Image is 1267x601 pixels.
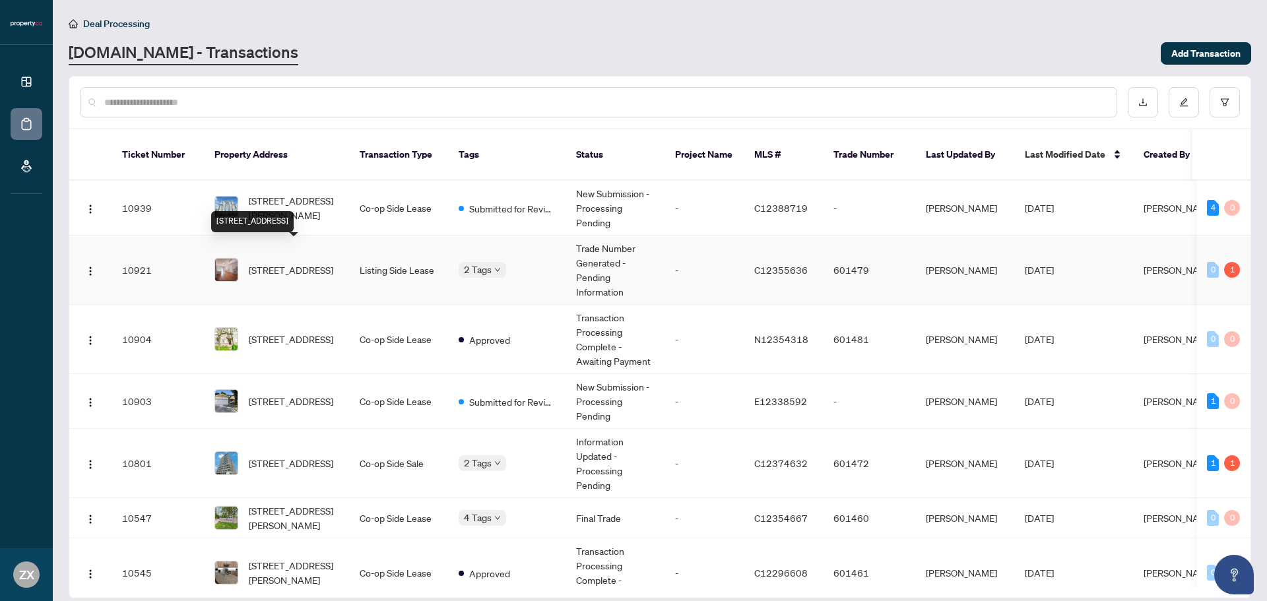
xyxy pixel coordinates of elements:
[754,333,808,345] span: N12354318
[469,332,510,347] span: Approved
[494,460,501,466] span: down
[215,328,238,350] img: thumbnail-img
[1025,457,1054,469] span: [DATE]
[566,498,665,538] td: Final Trade
[665,129,744,181] th: Project Name
[1169,87,1199,117] button: edit
[112,181,204,236] td: 10939
[915,429,1014,498] td: [PERSON_NAME]
[1179,98,1188,107] span: edit
[349,305,448,374] td: Co-op Side Lease
[1224,200,1240,216] div: 0
[349,374,448,429] td: Co-op Side Lease
[665,236,744,305] td: -
[1207,565,1219,581] div: 0
[1138,98,1148,107] span: download
[1207,510,1219,526] div: 0
[823,181,915,236] td: -
[1025,512,1054,524] span: [DATE]
[1014,129,1133,181] th: Last Modified Date
[494,267,501,273] span: down
[915,305,1014,374] td: [PERSON_NAME]
[249,558,339,587] span: [STREET_ADDRESS][PERSON_NAME]
[349,429,448,498] td: Co-op Side Sale
[1133,129,1212,181] th: Created By
[915,181,1014,236] td: [PERSON_NAME]
[1144,264,1215,276] span: [PERSON_NAME]
[1224,393,1240,409] div: 0
[823,498,915,538] td: 601460
[349,129,448,181] th: Transaction Type
[1025,264,1054,276] span: [DATE]
[249,263,333,277] span: [STREET_ADDRESS]
[915,236,1014,305] td: [PERSON_NAME]
[85,397,96,408] img: Logo
[215,507,238,529] img: thumbnail-img
[85,459,96,470] img: Logo
[249,456,333,470] span: [STREET_ADDRESS]
[823,429,915,498] td: 601472
[464,510,492,525] span: 4 Tags
[1025,333,1054,345] span: [DATE]
[1144,333,1215,345] span: [PERSON_NAME]
[665,498,744,538] td: -
[754,457,808,469] span: C12374632
[469,201,555,216] span: Submitted for Review
[469,395,555,409] span: Submitted for Review
[1207,200,1219,216] div: 4
[754,264,808,276] span: C12355636
[665,429,744,498] td: -
[1224,510,1240,526] div: 0
[85,266,96,276] img: Logo
[566,429,665,498] td: Information Updated - Processing Pending
[1144,395,1215,407] span: [PERSON_NAME]
[1144,202,1215,214] span: [PERSON_NAME]
[1224,455,1240,471] div: 1
[464,455,492,470] span: 2 Tags
[80,391,101,412] button: Logo
[1207,262,1219,278] div: 0
[349,181,448,236] td: Co-op Side Lease
[915,129,1014,181] th: Last Updated By
[85,204,96,214] img: Logo
[1224,331,1240,347] div: 0
[215,259,238,281] img: thumbnail-img
[754,512,808,524] span: C12354667
[1214,555,1254,594] button: Open asap
[754,395,807,407] span: E12338592
[566,374,665,429] td: New Submission - Processing Pending
[83,18,150,30] span: Deal Processing
[744,129,823,181] th: MLS #
[215,452,238,474] img: thumbnail-img
[448,129,566,181] th: Tags
[665,181,744,236] td: -
[665,374,744,429] td: -
[823,374,915,429] td: -
[754,202,808,214] span: C12388719
[211,211,294,232] div: [STREET_ADDRESS]
[85,335,96,346] img: Logo
[80,507,101,528] button: Logo
[566,236,665,305] td: Trade Number Generated - Pending Information
[1224,262,1240,278] div: 1
[823,305,915,374] td: 601481
[215,561,238,584] img: thumbnail-img
[112,374,204,429] td: 10903
[80,259,101,280] button: Logo
[1144,567,1215,579] span: [PERSON_NAME]
[566,305,665,374] td: Transaction Processing Complete - Awaiting Payment
[1171,43,1241,64] span: Add Transaction
[754,567,808,579] span: C12296608
[566,129,665,181] th: Status
[249,332,333,346] span: [STREET_ADDRESS]
[566,181,665,236] td: New Submission - Processing Pending
[1207,331,1219,347] div: 0
[85,514,96,524] img: Logo
[823,129,915,181] th: Trade Number
[80,329,101,350] button: Logo
[1161,42,1251,65] button: Add Transaction
[112,129,204,181] th: Ticket Number
[11,20,42,28] img: logo
[464,262,492,277] span: 2 Tags
[1025,395,1054,407] span: [DATE]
